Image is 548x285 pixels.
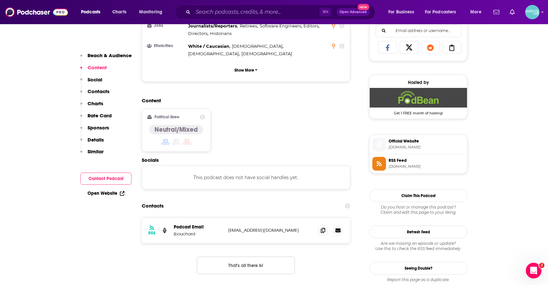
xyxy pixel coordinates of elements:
[228,227,313,233] p: [EMAIL_ADDRESS][DOMAIN_NAME]
[154,126,198,134] h4: Neutral/Mixed
[154,115,179,119] h2: Political Skew
[193,7,319,17] input: Search podcasts, credits, & more...
[210,31,232,36] span: Historians
[88,191,124,196] a: Open Website
[470,8,481,17] span: More
[188,31,207,36] span: Directors
[370,108,467,115] span: Get 1 FREE month of hosting!
[240,23,257,28] span: Retirees
[400,41,419,54] a: Share on X/Twitter
[340,10,367,14] span: Open Advanced
[358,4,369,10] span: New
[174,231,223,237] p: jbouchard
[372,157,464,171] a: RSS Feed[DOMAIN_NAME]
[88,112,112,119] p: Rate Card
[112,8,126,17] span: Charts
[80,52,132,64] button: Reach & Audience
[148,230,155,236] h3: RSS
[389,164,464,169] span: feed.podbean.com
[319,8,331,16] span: ⌘ K
[466,7,490,17] button: open menu
[525,5,540,19] img: User Profile
[369,277,467,282] div: Report this page as a duplicate.
[80,88,109,100] button: Contacts
[303,23,318,28] span: Editors
[388,8,414,17] span: For Business
[147,44,185,48] h3: Ethnicities
[526,263,541,278] iframe: Intercom live chat
[421,7,466,17] button: open menu
[135,7,171,17] button: open menu
[369,189,467,202] button: Claim This Podcast
[389,158,464,163] span: RSS Feed
[188,42,230,50] span: ,
[369,226,467,238] button: Refresh Feed
[108,7,130,17] a: Charts
[81,8,100,17] span: Podcasts
[181,5,381,20] div: Search podcasts, credits, & more...
[5,6,68,18] img: Podchaser - Follow, Share and Rate Podcasts
[142,97,345,104] h2: Content
[80,137,104,149] button: Details
[425,8,456,17] span: For Podcasters
[188,23,237,28] span: Journalists/Reporters
[234,68,254,73] p: Show More
[80,125,109,137] button: Sponsors
[139,8,162,17] span: Monitoring
[369,205,467,215] div: Claim and edit this page to your liking.
[147,64,345,76] button: Show More
[260,23,301,28] span: Software Engineers
[80,173,132,185] button: Contact Podcast
[241,51,292,56] span: [DEMOGRAPHIC_DATA]
[80,148,104,160] button: Similar
[384,7,422,17] button: open menu
[80,100,103,112] button: Charts
[443,41,461,54] a: Copy Link
[188,51,239,56] span: [DEMOGRAPHIC_DATA]
[88,76,102,83] p: Social
[88,100,103,107] p: Charts
[88,125,109,131] p: Sponsors
[260,22,302,30] span: ,
[142,166,350,189] div: This podcast does not have social handles yet.
[389,138,464,144] span: Official Website
[232,43,282,49] span: [DEMOGRAPHIC_DATA]
[525,5,540,19] button: Show profile menu
[174,224,223,230] p: Podcast Email
[188,30,208,37] span: ,
[80,76,102,89] button: Social
[88,148,104,155] p: Similar
[188,43,229,49] span: White / Caucasian
[370,80,467,85] div: Hosted by
[188,22,238,30] span: ,
[369,241,467,251] div: Are we missing an episode or update? Use this to check the RSS feed immediately.
[370,88,467,108] img: Podbean Deal: Get 1 FREE month of hosting!
[197,257,295,274] button: Nothing here.
[372,138,464,151] a: Official Website[DOMAIN_NAME]
[370,88,467,115] a: Podbean Deal: Get 1 FREE month of hosting!
[507,7,517,18] a: Show notifications dropdown
[88,64,107,71] p: Content
[525,5,540,19] span: Logged in as JessicaPellien
[88,52,132,59] p: Reach & Audience
[421,41,440,54] a: Share on Reddit
[142,157,350,163] h2: Socials
[337,8,370,16] button: Open AdvancedNew
[142,200,164,212] h2: Contacts
[539,263,544,268] span: 2
[88,137,104,143] p: Details
[303,22,319,30] span: ,
[88,88,109,94] p: Contacts
[376,24,461,37] div: Search followers
[381,25,456,37] input: Email address or username...
[232,42,283,50] span: ,
[240,22,258,30] span: ,
[369,205,467,210] span: Do you host or manage this podcast?
[80,112,112,125] button: Rate Card
[378,41,397,54] a: Share on Facebook
[147,24,185,28] h3: Jobs
[369,262,467,275] a: Seeing Double?
[389,145,464,150] span: jbouchard.podbean.com
[76,7,109,17] button: open menu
